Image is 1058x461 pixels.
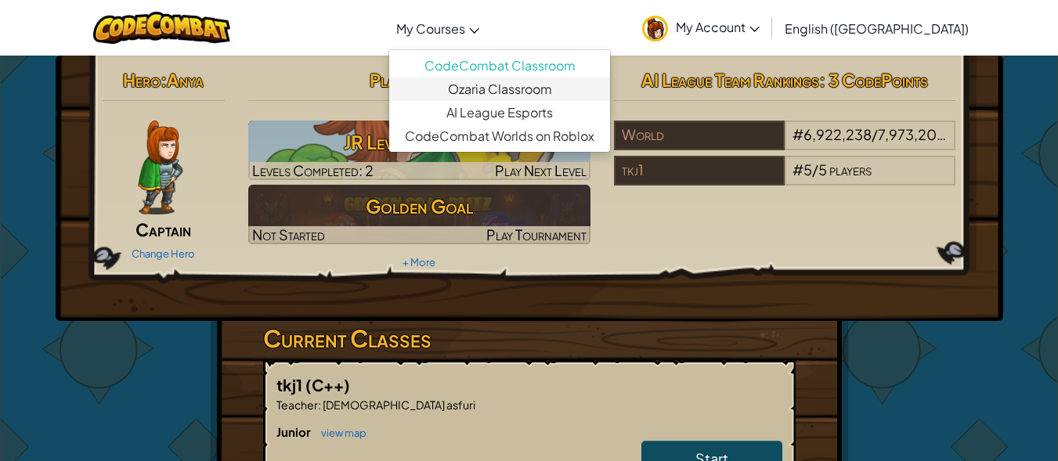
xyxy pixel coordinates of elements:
[948,125,990,143] span: players
[321,398,475,412] span: [DEMOGRAPHIC_DATA] asfuri
[614,156,785,185] div: tkj1
[248,189,590,224] h3: Golden Goal
[123,69,161,91] span: Hero
[389,54,610,77] a: CodeCombat Classroom
[389,77,610,101] a: Ozaria Classroom
[614,171,956,189] a: tkj1#5/5players
[370,69,417,91] span: Player
[161,69,167,91] span: :
[878,125,946,143] span: 7,973,209
[819,69,928,91] span: : 3 CodePoints
[248,124,590,160] h3: JR Level 1: The Gem
[167,69,204,91] span: Anya
[634,3,767,52] a: My Account
[829,160,872,178] span: players
[276,398,318,412] span: Teacher
[248,185,590,244] img: Golden Goal
[818,160,827,178] span: 5
[305,375,350,394] span: (C++)
[138,121,182,214] img: captain-pose.png
[135,218,191,240] span: Captain
[403,256,435,268] a: + More
[777,7,977,49] a: English ([GEOGRAPHIC_DATA])
[276,375,305,394] span: tkj1
[793,160,803,178] span: #
[812,160,818,178] span: /
[263,321,796,356] h3: Current Classes
[641,69,819,91] span: AI League Team Rankings
[486,225,587,243] span: Play Tournament
[313,427,367,439] a: view map
[93,12,230,44] img: CodeCombat logo
[872,125,878,143] span: /
[318,398,321,412] span: :
[396,20,465,37] span: My Courses
[389,101,610,124] a: AI League Esports
[614,135,956,153] a: World#6,922,238/7,973,209players
[252,225,325,243] span: Not Started
[252,161,374,179] span: Levels Completed: 2
[388,7,487,49] a: My Courses
[803,160,812,178] span: 5
[276,424,313,439] span: Junior
[495,161,587,179] span: Play Next Level
[642,16,668,41] img: avatar
[248,121,590,180] img: JR Level 1: The Gem
[389,124,610,148] a: CodeCombat Worlds on Roblox
[248,121,590,180] a: Play Next Level
[248,185,590,244] a: Golden GoalNot StartedPlay Tournament
[132,247,195,260] a: Change Hero
[785,20,969,37] span: English ([GEOGRAPHIC_DATA])
[803,125,872,143] span: 6,922,238
[793,125,803,143] span: #
[614,121,785,150] div: World
[676,19,760,35] span: My Account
